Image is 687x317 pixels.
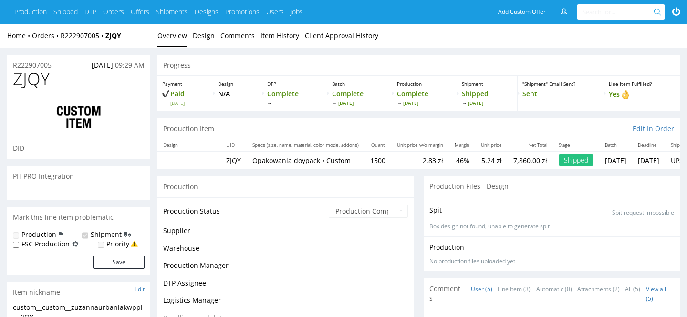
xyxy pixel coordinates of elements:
[260,24,299,47] a: Item History
[7,31,32,40] a: Home
[163,225,326,243] td: Supplier
[267,81,322,87] p: DTP
[364,139,391,151] th: Quant.
[105,31,121,40] a: ZJQY
[247,139,364,151] th: Specs (size, name, material, color mode, addons)
[632,151,665,169] td: [DATE]
[599,151,632,169] td: [DATE]
[220,139,247,151] th: LIID
[59,230,63,239] img: icon-production-flag.svg
[225,7,260,17] a: Promotions
[193,24,215,47] a: Design
[522,89,599,99] p: Sent
[364,151,391,169] td: 1500
[462,81,512,87] p: Shipment
[131,240,138,247] img: yellow_warning_triangle.png
[429,223,674,231] p: Box design not found, unable to generate spit
[559,154,593,166] div: Shipped
[91,230,122,239] label: Shipment
[305,24,378,47] a: Client Approval History
[72,239,79,249] img: icon-fsc-production-flag.svg
[157,55,680,76] div: Progress
[475,151,508,169] td: 5.24 zł
[475,139,508,151] th: Unit price
[493,4,551,20] a: Add Custom Offer
[220,151,247,169] td: ZJQY
[397,89,452,106] p: Complete
[332,89,387,106] p: Complete
[163,295,326,312] td: Logistics Manager
[508,139,553,151] th: Net Total
[599,139,632,151] th: Batch
[84,7,96,17] a: DTP
[449,151,475,169] td: 46%
[163,204,326,225] td: Production Status
[13,61,52,70] a: R222907005
[14,7,47,17] a: Production
[449,139,475,151] th: Margin
[195,7,219,17] a: Designs
[157,176,414,197] div: Production
[332,81,387,87] p: Batch
[577,279,620,299] a: Attachments (2)
[391,139,449,151] th: Unit price w/o margin
[429,243,464,252] p: Production
[252,156,359,165] p: Opakowania doypack • Custom
[332,100,387,106] span: [DATE]
[115,61,145,70] span: 09:29 AM
[106,239,129,249] label: Priority
[429,205,442,215] p: Spit
[7,282,150,303] div: Item nickname
[612,209,674,217] p: Spit request impossible
[163,260,326,277] td: Production Manager
[397,81,452,87] p: Production
[462,100,512,106] span: [DATE]
[13,143,24,153] span: DID
[162,89,208,106] p: Paid
[124,230,131,239] img: icon-shipping-flag.svg
[267,89,322,106] p: Complete
[266,7,284,17] a: Users
[218,81,257,87] p: Design
[220,24,255,47] a: Comments
[625,279,640,299] a: All (5)
[609,89,675,100] p: Yes
[157,24,187,47] a: Overview
[61,31,105,40] a: R222907005
[646,285,666,303] a: View all (5)
[498,279,531,299] a: Line Item (3)
[583,4,656,20] input: Search for...
[429,284,463,303] span: Comments
[508,151,553,169] td: 7,860.00 zł
[536,279,572,299] a: Automatic (0)
[163,277,326,295] td: DTP Assignee
[162,81,208,87] p: Payment
[609,81,675,87] p: Line Item Fulfilled?
[7,166,150,187] div: PH PRO Integration
[156,7,188,17] a: Shipments
[21,230,56,239] label: Production
[632,139,665,151] th: Deadline
[157,139,220,151] th: Design
[131,7,149,17] a: Offers
[553,139,599,151] th: Stage
[462,89,512,106] p: Shipped
[13,70,50,89] span: ZJQY
[429,257,674,266] div: No production files uploaded yet
[93,256,145,269] button: Save
[41,98,117,136] img: ico-item-custom-a8f9c3db6a5631ce2f509e228e8b95abde266dc4376634de7b166047de09ff05.png
[291,7,303,17] a: Jobs
[163,243,326,260] td: Warehouse
[397,100,452,106] span: [DATE]
[391,151,449,169] td: 2.83 zł
[471,279,492,299] a: User (5)
[92,61,113,70] span: [DATE]
[7,207,150,228] div: Mark this line item problematic
[170,100,208,106] span: [DATE]
[218,89,257,99] p: N/A
[522,81,599,87] p: "Shipment" Email Sent?
[424,176,680,197] div: Production Files - Design
[633,124,674,133] a: Edit In Order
